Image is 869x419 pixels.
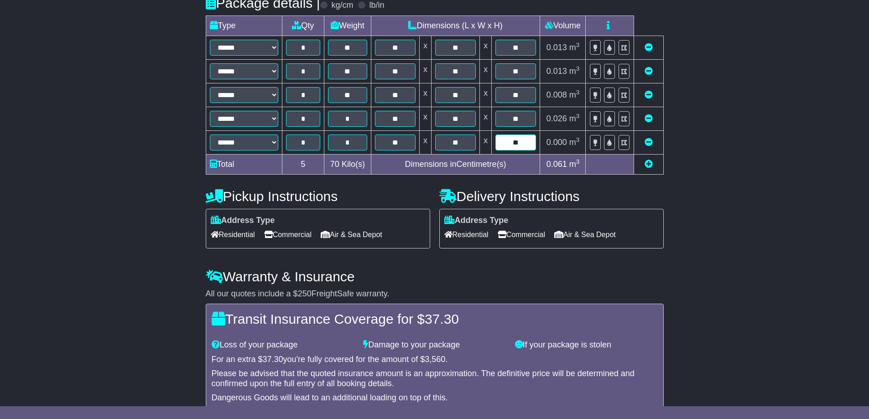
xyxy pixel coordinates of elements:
[498,228,545,242] span: Commercial
[480,130,492,154] td: x
[546,67,567,76] span: 0.013
[576,158,580,165] sup: 3
[419,130,431,154] td: x
[444,228,489,242] span: Residential
[645,114,653,123] a: Remove this item
[554,228,616,242] span: Air & Sea Depot
[576,136,580,143] sup: 3
[206,269,664,284] h4: Warranty & Insurance
[569,43,580,52] span: m
[569,90,580,99] span: m
[212,355,658,365] div: For an extra $ you're fully covered for the amount of $ .
[439,189,664,204] h4: Delivery Instructions
[369,0,384,10] label: lb/in
[419,107,431,130] td: x
[645,67,653,76] a: Remove this item
[576,113,580,119] sup: 3
[206,154,282,174] td: Total
[540,16,586,36] td: Volume
[480,36,492,59] td: x
[212,393,658,403] div: Dangerous Goods will lead to an additional loading on top of this.
[264,228,312,242] span: Commercial
[425,355,445,364] span: 3,560
[546,114,567,123] span: 0.026
[425,311,459,326] span: 37.30
[645,160,653,169] a: Add new item
[206,16,282,36] td: Type
[419,59,431,83] td: x
[444,216,509,226] label: Address Type
[330,160,339,169] span: 70
[321,228,382,242] span: Air & Sea Depot
[206,289,664,299] div: All our quotes include a $ FreightSafe warranty.
[324,16,371,36] td: Weight
[207,340,359,350] div: Loss of your package
[480,59,492,83] td: x
[546,43,567,52] span: 0.013
[324,154,371,174] td: Kilo(s)
[546,160,567,169] span: 0.061
[645,90,653,99] a: Remove this item
[419,83,431,107] td: x
[569,138,580,147] span: m
[569,160,580,169] span: m
[480,107,492,130] td: x
[298,289,312,298] span: 250
[206,189,430,204] h4: Pickup Instructions
[569,67,580,76] span: m
[569,114,580,123] span: m
[645,43,653,52] a: Remove this item
[546,138,567,147] span: 0.000
[371,16,540,36] td: Dimensions (L x W x H)
[263,355,283,364] span: 37.30
[576,89,580,96] sup: 3
[359,340,510,350] div: Damage to your package
[212,311,658,326] h4: Transit Insurance Coverage for $
[510,340,662,350] div: If your package is stolen
[212,369,658,388] div: Please be advised that the quoted insurance amount is an approximation. The definitive price will...
[371,154,540,174] td: Dimensions in Centimetre(s)
[480,83,492,107] td: x
[546,90,567,99] span: 0.008
[419,36,431,59] td: x
[282,16,324,36] td: Qty
[211,228,255,242] span: Residential
[211,216,275,226] label: Address Type
[331,0,353,10] label: kg/cm
[576,65,580,72] sup: 3
[282,154,324,174] td: 5
[645,138,653,147] a: Remove this item
[576,41,580,48] sup: 3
